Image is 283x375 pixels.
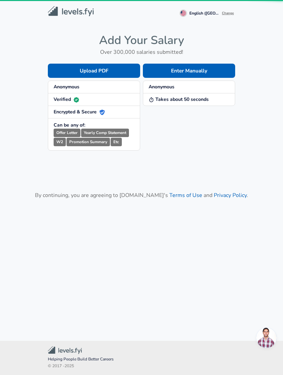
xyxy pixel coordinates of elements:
a: Terms of Use [169,192,202,199]
strong: Can be any of: [54,122,85,128]
strong: Verified [54,96,79,103]
small: Etc [111,138,122,146]
small: Yearly Comp Statement [81,129,129,137]
img: English (US) [181,10,186,16]
button: Upload PDF [48,64,140,78]
span: Helping People Build Better Careers [48,356,235,363]
h6: Over 300,000 salaries submitted! [48,47,235,57]
span: Change [222,11,234,16]
strong: Anonymous [149,84,174,90]
img: Levels.fyi [48,6,94,17]
strong: Encrypted & Secure [54,109,105,115]
button: Enter Manually [143,64,235,78]
img: Levels.fyi Community [48,346,82,354]
div: Open chat [256,328,277,348]
span: © 2017 - 2025 [48,363,235,370]
h4: Add Your Salary [48,33,235,47]
strong: Takes about 50 seconds [149,96,209,103]
button: English (US)English ([GEOGRAPHIC_DATA])Change [178,8,235,17]
small: W2 [54,138,66,146]
small: Offer Letter [54,129,80,137]
strong: Anonymous [54,84,79,90]
a: Privacy Policy [214,192,247,199]
small: Promotion Summary [67,138,110,146]
span: English ([GEOGRAPHIC_DATA]) [189,10,222,16]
